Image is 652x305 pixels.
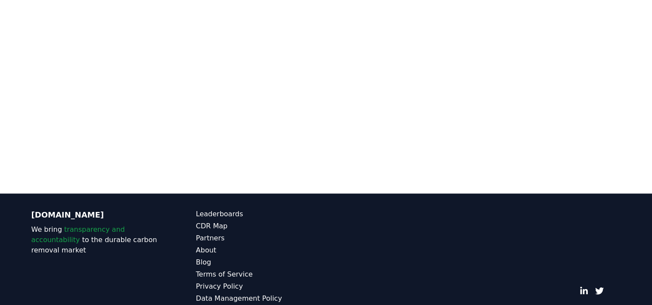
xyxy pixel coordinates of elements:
[196,233,326,243] a: Partners
[31,225,125,244] span: transparency and accountability
[196,221,326,231] a: CDR Map
[580,286,588,295] a: LinkedIn
[31,209,162,221] p: [DOMAIN_NAME]
[196,245,326,255] a: About
[31,224,162,255] p: We bring to the durable carbon removal market
[196,257,326,268] a: Blog
[196,269,326,280] a: Terms of Service
[196,209,326,219] a: Leaderboards
[595,286,604,295] a: Twitter
[196,293,326,304] a: Data Management Policy
[196,281,326,292] a: Privacy Policy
